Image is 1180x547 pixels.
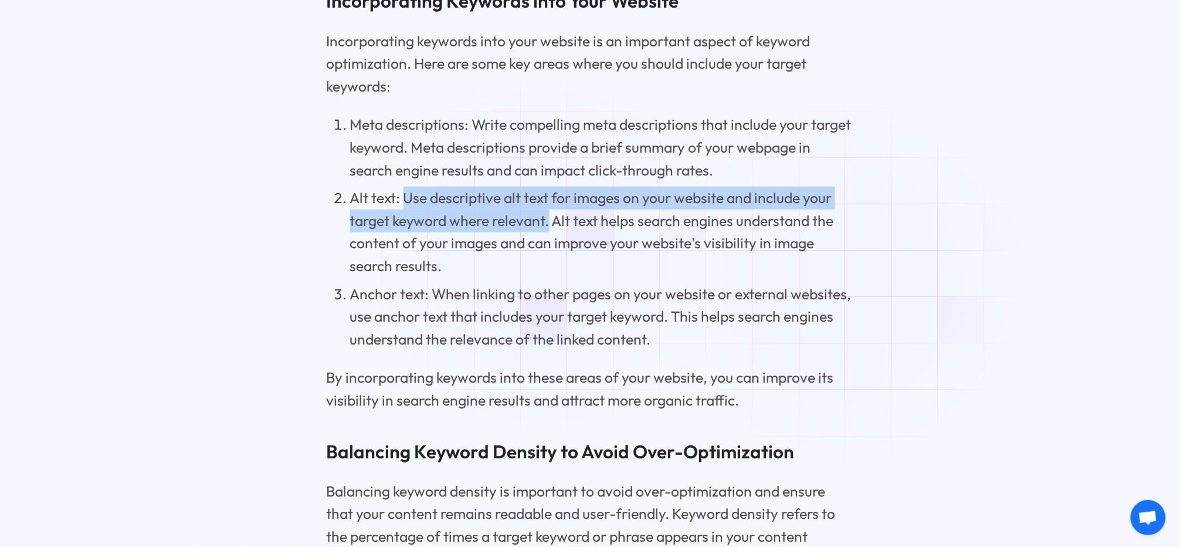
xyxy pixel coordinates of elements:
[350,283,855,351] li: Anchor text: When linking to other pages on your website or external websites, use anchor text th...
[326,438,854,464] h3: Balancing Keyword Density to Avoid Over-Optimization
[326,30,854,98] p: Incorporating keywords into your website is an important aspect of keyword optimization. Here are...
[350,187,855,277] li: Alt text: Use descriptive alt text for images on your website and include your target keyword whe...
[350,113,855,181] li: Meta descriptions: Write compelling meta descriptions that include your target keyword. Meta desc...
[326,366,854,411] p: By incorporating keywords into these areas of your website, you can improve its visibility in sea...
[1131,500,1166,535] div: Open chat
